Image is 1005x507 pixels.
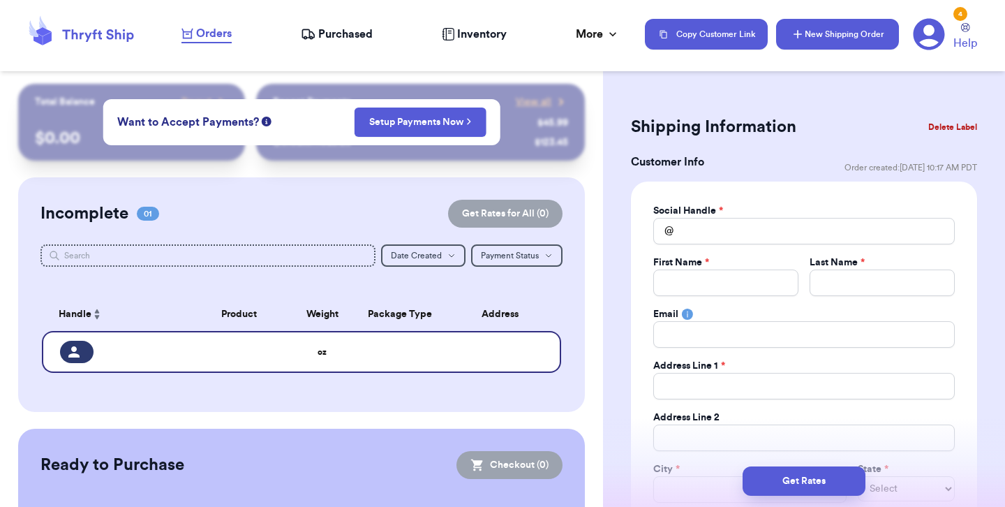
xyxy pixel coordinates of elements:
div: @ [653,218,673,244]
p: Recent Payments [273,95,350,109]
button: Get Rates for All (0) [448,200,563,228]
th: Address [447,297,561,331]
a: 4 [913,18,945,50]
span: Order created: [DATE] 10:17 AM PDT [844,162,977,173]
p: Total Balance [35,95,95,109]
a: Orders [181,25,232,43]
span: Payout [181,95,211,109]
div: $ 45.99 [537,116,568,130]
button: Payment Status [471,244,563,267]
label: Email [653,307,678,321]
button: Delete Label [923,112,983,142]
label: Social Handle [653,204,723,218]
button: Date Created [381,244,466,267]
button: Sort ascending [91,306,103,323]
label: Address Line 2 [653,411,720,425]
strong: oz [318,348,327,356]
input: Search [40,244,375,267]
label: Last Name [810,256,865,270]
a: Setup Payments Now [369,115,472,129]
span: View all [516,95,551,109]
span: 01 [137,207,159,221]
a: Payout [181,95,228,109]
button: Get Rates [743,466,865,496]
h2: Shipping Information [631,116,796,138]
span: Inventory [457,26,507,43]
button: New Shipping Order [776,19,899,50]
span: Help [953,35,977,52]
span: Want to Accept Payments? [117,114,259,131]
a: Purchased [301,26,373,43]
span: Handle [59,307,91,322]
th: Product [187,297,291,331]
div: $ 123.45 [535,135,568,149]
div: 4 [953,7,967,21]
button: Copy Customer Link [645,19,768,50]
a: Inventory [442,26,507,43]
span: Purchased [318,26,373,43]
th: Weight [291,297,353,331]
p: $ 0.00 [35,127,228,149]
h2: Incomplete [40,203,128,225]
div: More [576,26,620,43]
span: Orders [196,25,232,42]
button: Checkout (0) [456,451,563,479]
a: View all [516,95,568,109]
label: Address Line 1 [653,359,725,373]
span: Payment Status [481,251,539,260]
span: Date Created [391,251,442,260]
th: Package Type [353,297,447,331]
a: Help [953,23,977,52]
h3: Customer Info [631,154,704,170]
button: Setup Payments Now [355,108,486,137]
h2: Ready to Purchase [40,454,184,476]
label: First Name [653,256,709,270]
